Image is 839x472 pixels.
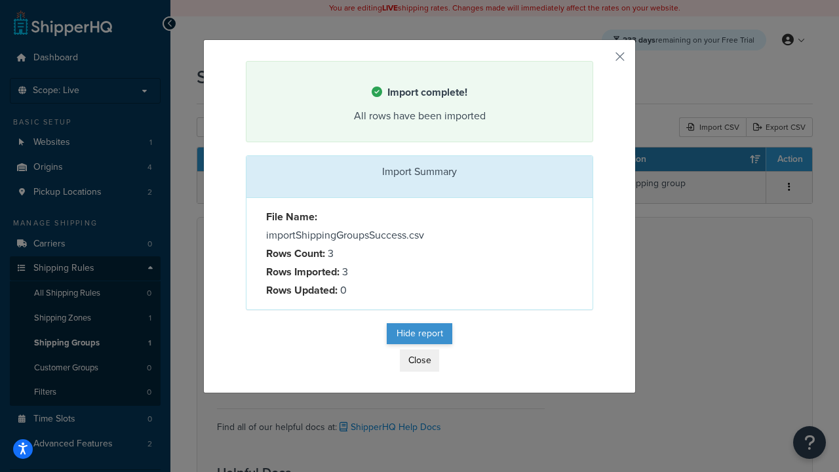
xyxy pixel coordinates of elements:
[266,246,325,261] strong: Rows Count:
[263,85,576,100] h4: Import complete!
[266,209,317,224] strong: File Name:
[266,264,340,279] strong: Rows Imported:
[256,208,419,300] div: importShippingGroupsSuccess.csv 3 3 0
[387,323,452,344] button: Hide report
[263,107,576,125] div: All rows have been imported
[400,349,439,372] button: Close
[256,166,583,178] h3: Import Summary
[266,283,338,298] strong: Rows Updated:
